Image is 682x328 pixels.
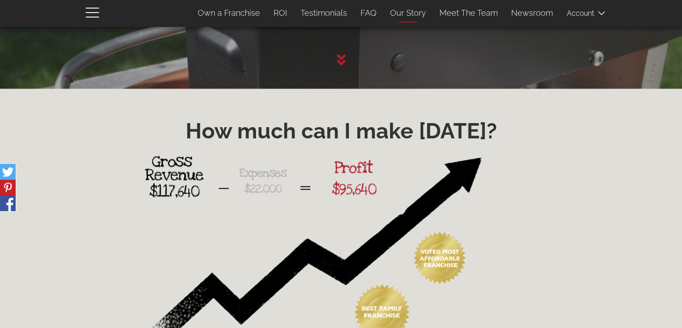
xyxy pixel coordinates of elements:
[267,4,294,22] a: ROI
[433,4,504,22] a: Meet The Team
[22,119,660,143] h1: How much can I make [DATE]?
[383,4,433,22] a: Our Story
[504,4,560,22] a: Newsroom
[191,4,267,22] a: Own a Franchise
[354,4,383,22] a: FAQ
[294,4,354,22] a: Testimonials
